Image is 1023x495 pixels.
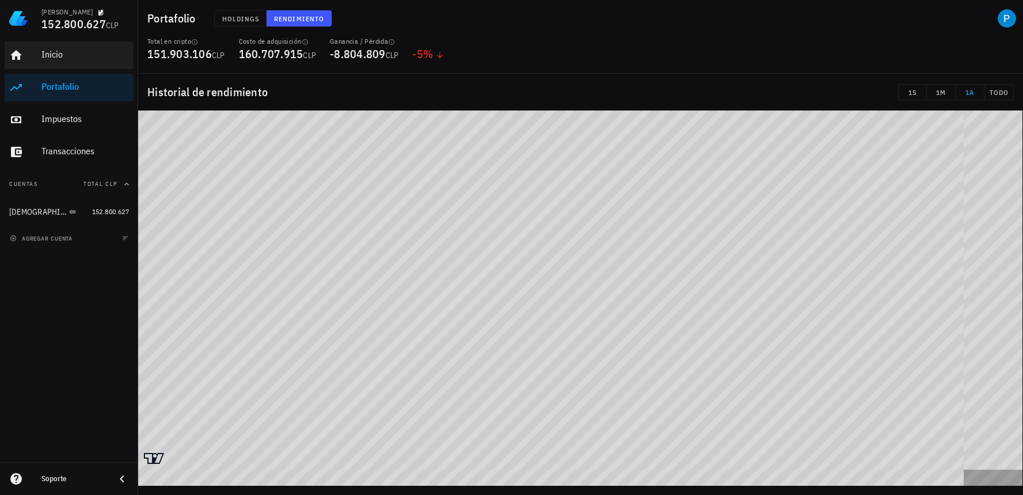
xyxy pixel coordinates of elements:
[147,46,212,62] span: 151.903.106
[273,14,324,23] span: Rendimiento
[214,10,267,26] button: Holdings
[41,7,93,17] div: [PERSON_NAME]
[239,46,303,62] span: 160.707.915
[9,9,28,28] img: LedgiFi
[267,10,332,26] button: Rendimiento
[83,180,117,188] span: Total CLP
[5,170,134,198] button: CuentasTotal CLP
[138,74,1023,111] div: Historial de rendimiento
[423,46,433,62] span: %
[386,50,399,60] span: CLP
[147,9,200,28] h1: Portafolio
[989,88,1009,97] span: TODO
[41,146,129,157] div: Transacciones
[898,84,927,100] button: 1S
[41,113,129,124] div: Impuestos
[956,84,984,100] button: 1A
[41,16,106,32] span: 152.800.627
[7,233,78,244] button: agregar cuenta
[998,9,1016,28] div: avatar
[106,20,119,31] span: CLP
[147,37,225,46] div: Total en cripto
[931,88,950,97] span: 1M
[5,198,134,226] a: [DEMOGRAPHIC_DATA] 152.800.627
[5,138,134,166] a: Transacciones
[960,88,979,97] span: 1A
[984,84,1014,100] button: TODO
[5,41,134,69] a: Inicio
[222,14,260,23] span: Holdings
[5,74,134,101] a: Portafolio
[144,453,164,464] a: Charting by TradingView
[412,48,444,60] div: -5
[303,50,316,60] span: CLP
[927,84,956,100] button: 1M
[92,207,129,216] span: 152.800.627
[41,474,106,483] div: Soporte
[330,37,398,46] div: Ganancia / Pérdida
[41,81,129,92] div: Portafolio
[903,88,922,97] span: 1S
[9,207,67,217] div: [DEMOGRAPHIC_DATA]
[12,235,73,242] span: agregar cuenta
[330,46,386,62] span: -8.804.809
[239,37,317,46] div: Costo de adquisición
[5,106,134,134] a: Impuestos
[41,49,129,60] div: Inicio
[212,50,225,60] span: CLP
